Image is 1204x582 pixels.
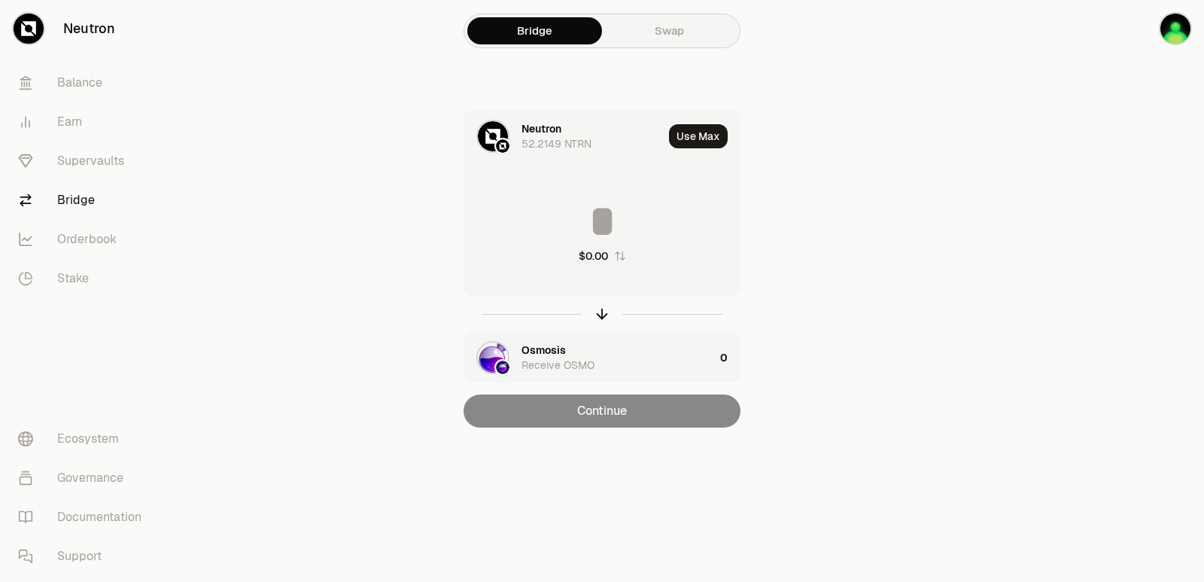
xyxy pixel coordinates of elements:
[6,498,163,537] a: Documentation
[521,358,594,373] div: Receive OSMO
[6,142,163,181] a: Supervaults
[478,343,508,373] img: OSMO Logo
[6,63,163,102] a: Balance
[579,248,608,264] div: $0.00
[478,121,508,151] img: NTRN Logo
[521,343,566,358] div: Osmosis
[521,136,591,151] div: 52.2149 NTRN
[6,419,163,459] a: Ecosystem
[1160,14,1190,44] img: sandy mercy
[464,332,714,383] div: OSMO LogoOsmosis LogoOsmosisReceive OSMO
[464,111,663,162] div: NTRN LogoNeutron LogoNeutron52.2149 NTRN
[6,102,163,142] a: Earn
[496,361,509,374] img: Osmosis Logo
[464,332,740,383] button: OSMO LogoOsmosis LogoOsmosisReceive OSMO0
[521,121,561,136] div: Neutron
[669,124,728,148] button: Use Max
[6,259,163,298] a: Stake
[579,248,626,264] button: $0.00
[6,181,163,220] a: Bridge
[6,537,163,576] a: Support
[496,139,509,153] img: Neutron Logo
[602,17,737,44] a: Swap
[6,220,163,259] a: Orderbook
[720,332,740,383] div: 0
[6,459,163,498] a: Governance
[467,17,602,44] a: Bridge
